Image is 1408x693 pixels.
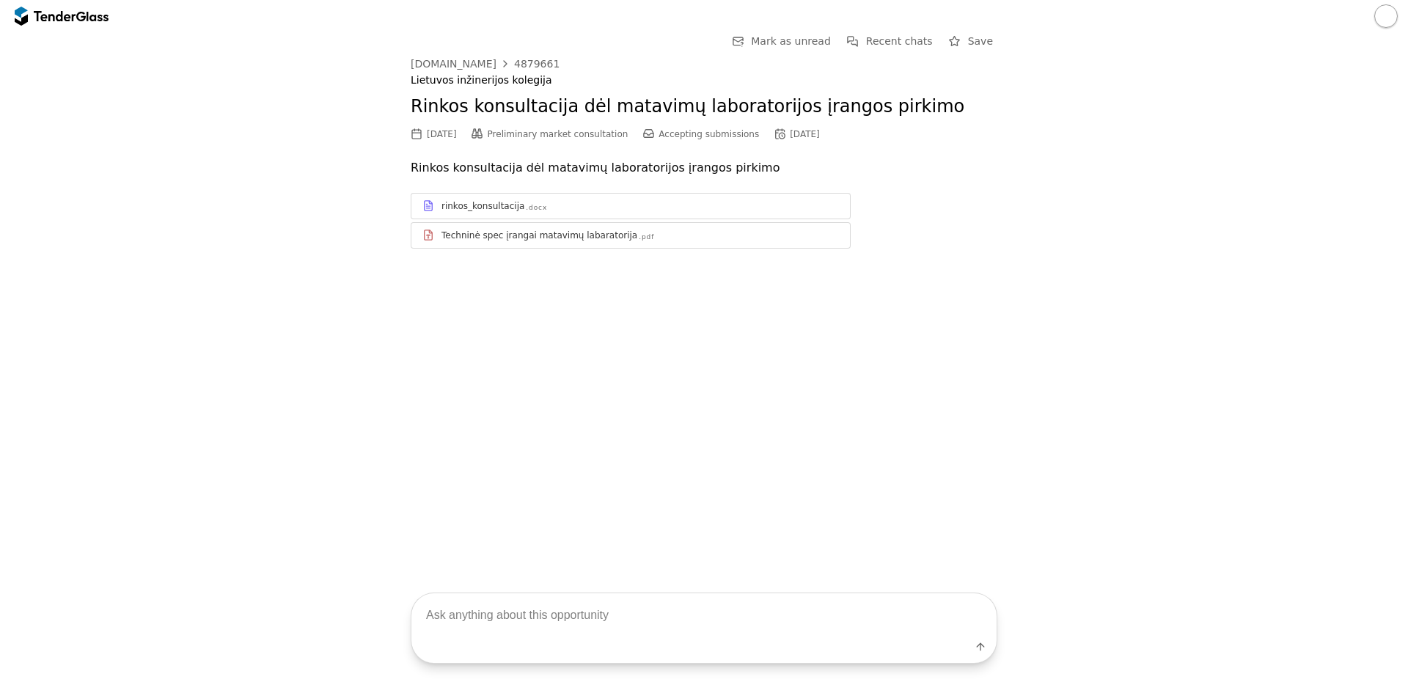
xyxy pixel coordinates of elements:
div: .docx [526,203,547,213]
div: rinkos_konsultacija [441,200,524,212]
button: Recent chats [843,32,937,51]
a: [DOMAIN_NAME]4879661 [411,58,560,70]
div: Techninė spec įrangai matavimų labaratorija [441,230,637,241]
p: Rinkos konsultacija dėl matavimų laboratorijos įrangos pirkimo [411,158,997,178]
div: [DATE] [790,129,820,139]
h2: Rinkos konsultacija dėl matavimų laboratorijos įrangos pirkimo [411,95,997,120]
a: Techninė spec įrangai matavimų labaratorija.pdf [411,222,851,249]
div: Lietuvos inžinerijos kolegija [411,74,997,87]
div: [DOMAIN_NAME] [411,59,496,69]
a: rinkos_konsultacija.docx [411,193,851,219]
span: Accepting submissions [659,129,759,139]
button: Save [945,32,997,51]
span: Mark as unread [751,35,831,47]
div: [DATE] [427,129,457,139]
span: Preliminary market consultation [488,129,628,139]
div: .pdf [639,232,654,242]
button: Mark as unread [727,32,835,51]
span: Recent chats [866,35,933,47]
div: 4879661 [514,59,560,69]
span: Save [968,35,993,47]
